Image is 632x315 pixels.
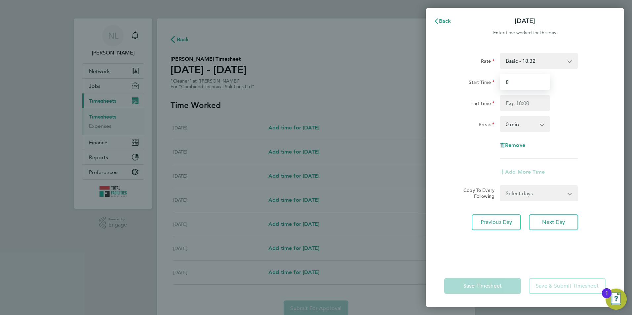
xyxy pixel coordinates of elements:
[427,15,458,28] button: Back
[426,29,624,37] div: Enter time worked for this day.
[606,289,627,310] button: Open Resource Center, 1 new notification
[505,142,525,148] span: Remove
[529,214,578,230] button: Next Day
[472,214,521,230] button: Previous Day
[481,219,512,226] span: Previous Day
[605,293,608,302] div: 1
[481,58,494,66] label: Rate
[469,79,494,87] label: Start Time
[500,143,525,148] button: Remove
[500,74,550,90] input: E.g. 08:00
[500,95,550,111] input: E.g. 18:00
[515,17,535,26] p: [DATE]
[439,18,451,24] span: Back
[479,122,494,129] label: Break
[542,219,565,226] span: Next Day
[470,100,494,108] label: End Time
[458,187,494,199] label: Copy To Every Following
